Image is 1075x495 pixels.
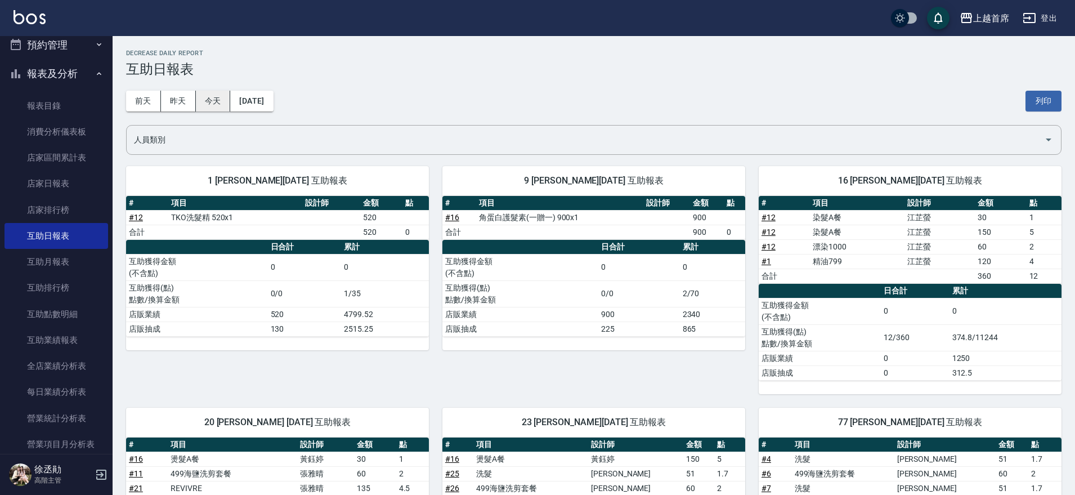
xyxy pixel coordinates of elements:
th: 累計 [341,240,429,255]
th: 點 [1027,196,1061,211]
div: 上越首席 [973,11,1009,25]
td: 黃鈺婷 [588,452,683,466]
td: 互助獲得(點) 點數/換算金額 [442,280,598,307]
table: a dense table [126,240,429,337]
td: 51 [683,466,714,481]
td: 店販抽成 [442,322,598,336]
td: 60 [996,466,1029,481]
td: 150 [683,452,714,466]
td: 520 [360,225,402,239]
td: 1/35 [341,280,429,307]
button: Open [1040,131,1058,149]
td: 0 [598,254,679,280]
td: 0 [881,365,949,380]
td: 江芷螢 [904,225,975,239]
a: 互助日報表 [5,223,108,249]
span: 16 [PERSON_NAME][DATE] 互助報表 [772,175,1048,186]
td: 0 [341,254,429,280]
button: 前天 [126,91,161,112]
a: 互助月報表 [5,249,108,275]
th: 設計師 [297,438,354,452]
td: 520 [268,307,342,322]
td: 12 [1027,269,1061,283]
th: # [759,438,792,452]
td: 60 [975,239,1026,254]
td: 4 [1027,254,1061,269]
td: 520 [360,210,402,225]
a: 報表目錄 [5,93,108,119]
td: 1250 [949,351,1061,365]
a: #26 [445,484,459,493]
td: 2/70 [680,280,745,307]
td: 60 [354,466,396,481]
td: 江芷螢 [904,239,975,254]
button: 登出 [1018,8,1061,29]
h5: 徐丞勛 [34,464,92,475]
td: 374.8/11244 [949,324,1061,351]
td: 312.5 [949,365,1061,380]
th: # [442,196,476,211]
td: 精油799 [810,254,904,269]
th: 日合計 [881,284,949,298]
button: 上越首席 [955,7,1014,30]
td: 0 [949,298,1061,324]
th: 點 [1028,438,1061,452]
table: a dense table [759,196,1061,284]
th: 項目 [168,438,297,452]
td: 燙髮A餐 [473,452,588,466]
td: 1 [1027,210,1061,225]
th: 設計師 [588,438,683,452]
td: 互助獲得(點) 點數/換算金額 [126,280,268,307]
td: 360 [975,269,1026,283]
button: save [927,7,949,29]
a: 互助業績報表 [5,327,108,353]
th: 點 [714,438,745,452]
th: # [126,438,168,452]
td: 店販業績 [442,307,598,322]
th: 項目 [476,196,643,211]
h3: 互助日報表 [126,61,1061,77]
td: 1.7 [1028,452,1061,466]
input: 人員名稱 [131,130,1040,150]
td: [PERSON_NAME] [894,452,996,466]
a: #16 [445,454,459,463]
td: 130 [268,322,342,336]
td: 合計 [442,225,476,239]
td: 2 [396,466,429,481]
td: 江芷螢 [904,254,975,269]
a: 店家排行榜 [5,197,108,223]
th: 金額 [683,438,714,452]
p: 高階主管 [34,475,92,485]
a: 營業統計分析表 [5,405,108,431]
button: 今天 [196,91,231,112]
td: 499海鹽洗剪套餐 [792,466,894,481]
span: 20 [PERSON_NAME] [DATE] 互助報表 [140,417,415,428]
a: 消費分析儀表板 [5,119,108,145]
th: 設計師 [904,196,975,211]
td: 1.7 [714,466,745,481]
td: 店販抽成 [126,322,268,336]
a: 互助排行榜 [5,275,108,301]
td: 染髮A餐 [810,225,904,239]
td: 張雅晴 [297,466,354,481]
th: 設計師 [302,196,360,211]
td: 2 [1027,239,1061,254]
a: #1 [762,257,771,266]
th: 設計師 [643,196,689,211]
td: 4799.52 [341,307,429,322]
th: 點 [402,196,429,211]
a: #12 [762,213,776,222]
td: 店販業績 [126,307,268,322]
span: 9 [PERSON_NAME][DATE] 互助報表 [456,175,732,186]
td: 900 [598,307,679,322]
button: 報表及分析 [5,59,108,88]
td: 0 [724,225,745,239]
td: TKO洗髮精 520x1 [168,210,302,225]
th: 累計 [680,240,745,255]
button: [DATE] [230,91,273,112]
a: #21 [129,484,143,493]
td: 角蛋白護髮素(一贈一) 900x1 [476,210,643,225]
a: 全店業績分析表 [5,353,108,379]
td: 染髮A餐 [810,210,904,225]
td: 30 [975,210,1026,225]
